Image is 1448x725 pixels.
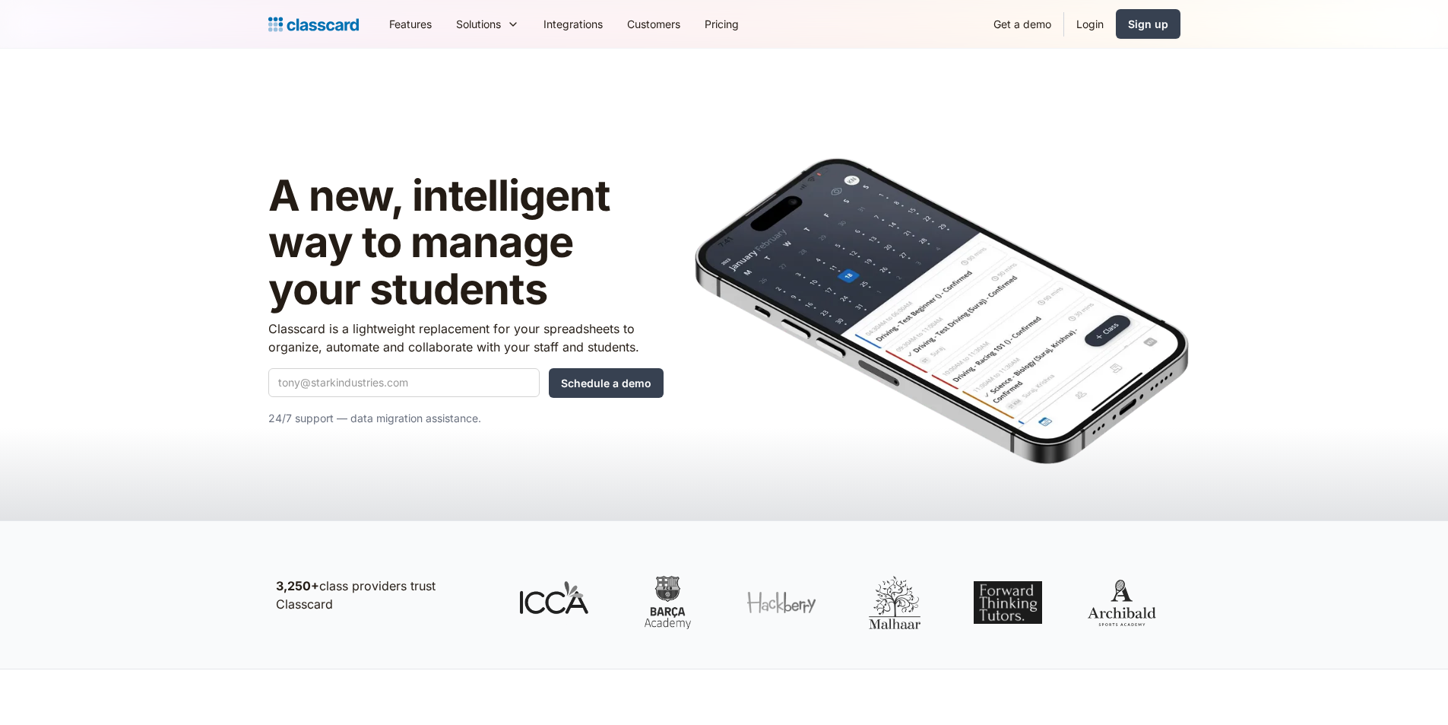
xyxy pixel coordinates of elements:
[444,7,531,41] div: Solutions
[549,368,664,398] input: Schedule a demo
[377,7,444,41] a: Features
[268,368,664,398] form: Quick Demo Form
[268,14,359,35] a: home
[268,368,540,397] input: tony@starkindustries.com
[276,578,319,593] strong: 3,250+
[456,16,501,32] div: Solutions
[276,577,489,613] p: class providers trust Classcard
[268,173,664,313] h1: A new, intelligent way to manage your students
[1064,7,1116,41] a: Login
[268,320,664,356] p: Classcard is a lightweight replacement for your spreadsheets to organize, automate and collaborat...
[268,409,664,428] p: 24/7 support — data migration assistance.
[981,7,1063,41] a: Get a demo
[1116,9,1180,39] a: Sign up
[1128,16,1168,32] div: Sign up
[531,7,615,41] a: Integrations
[615,7,692,41] a: Customers
[692,7,751,41] a: Pricing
